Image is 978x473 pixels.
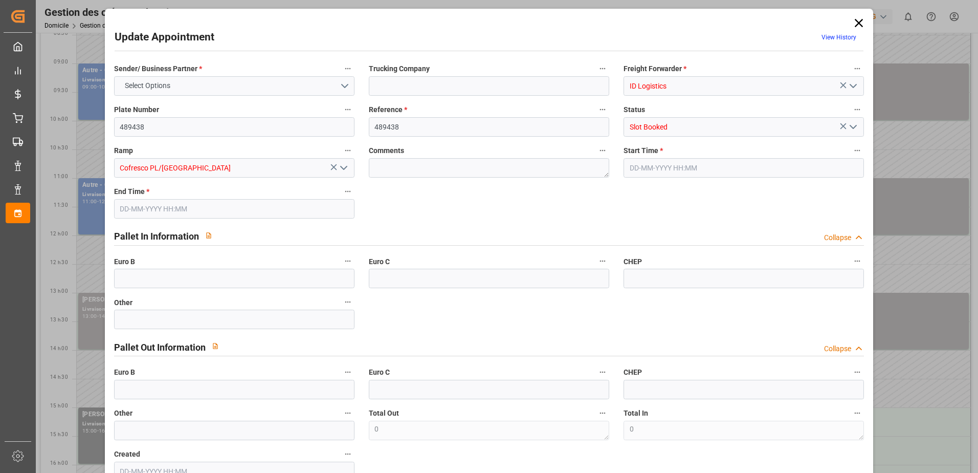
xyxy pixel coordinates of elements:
button: Euro B [341,254,354,268]
button: Start Time * [851,144,864,157]
span: Select Options [120,80,175,91]
button: Freight Forwarder * [851,62,864,75]
button: View description [206,336,225,356]
font: End Time [114,187,145,196]
font: Trucking Company [369,64,430,73]
button: Plate Number [341,103,354,116]
font: Euro C [369,368,390,376]
font: Euro B [114,257,135,266]
button: Ramp [341,144,354,157]
font: Euro C [369,257,390,266]
textarea: 0 [624,421,864,440]
font: Sender/ Business Partner [114,64,197,73]
font: Total Out [369,409,399,417]
font: Status [624,105,645,114]
font: Other [114,409,132,417]
button: Euro C [596,254,609,268]
a: View History [821,34,856,41]
button: Total Out [596,406,609,420]
button: Other [341,295,354,309]
font: Total In [624,409,648,417]
button: Euro B [341,365,354,379]
button: End Time * [341,185,354,198]
button: Ouvrir le menu [114,76,354,96]
button: Comments [596,144,609,157]
div: Collapse [824,232,851,243]
button: Euro C [596,365,609,379]
button: Status [851,103,864,116]
input: Type à rechercher/sélectionner [114,158,354,178]
button: CHEP [851,254,864,268]
button: Trucking Company [596,62,609,75]
font: Ramp [114,146,133,155]
textarea: 0 [369,421,609,440]
button: Total In [851,406,864,420]
button: Ouvrir le menu [335,160,350,176]
button: Reference * [596,103,609,116]
input: DD-MM-YYYY HH:MM [624,158,864,178]
button: CHEP [851,365,864,379]
font: CHEP [624,368,642,376]
font: Other [114,298,132,307]
input: DD-MM-YYYY HH:MM [114,199,354,219]
font: Reference [369,105,403,114]
font: CHEP [624,257,642,266]
font: Euro B [114,368,135,376]
h2: Update Appointment [115,29,214,46]
h2: Pallet Out Information [114,340,206,354]
font: Comments [369,146,404,155]
div: Collapse [824,343,851,354]
button: Sender/ Business Partner * [341,62,354,75]
button: Other [341,406,354,420]
font: Start Time [624,146,658,155]
input: Type à rechercher/sélectionner [624,117,864,137]
font: Plate Number [114,105,159,114]
button: View description [199,226,218,245]
h2: Pallet In Information [114,229,199,243]
button: Ouvrir le menu [845,78,860,94]
font: Freight Forwarder [624,64,682,73]
button: Created [341,447,354,461]
font: Created [114,450,140,458]
button: Ouvrir le menu [845,119,860,135]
